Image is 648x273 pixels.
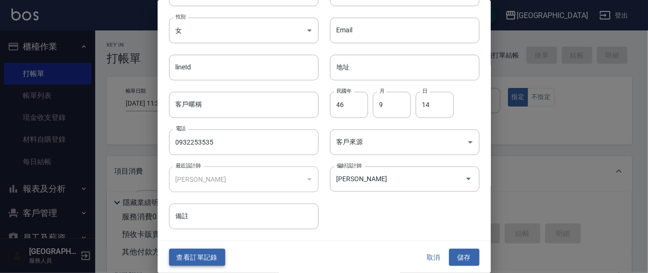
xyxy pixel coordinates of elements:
button: 查看訂單記錄 [169,249,225,266]
div: [PERSON_NAME] [169,166,319,192]
label: 性別 [176,13,186,20]
button: 取消 [419,249,449,266]
button: Open [461,171,476,186]
label: 偏好設計師 [337,162,361,169]
label: 民國年 [337,88,351,95]
button: 儲存 [449,249,479,266]
label: 日 [422,88,427,95]
label: 月 [379,88,384,95]
label: 電話 [176,125,186,132]
div: 女 [169,18,319,43]
label: 最近設計師 [176,162,200,169]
